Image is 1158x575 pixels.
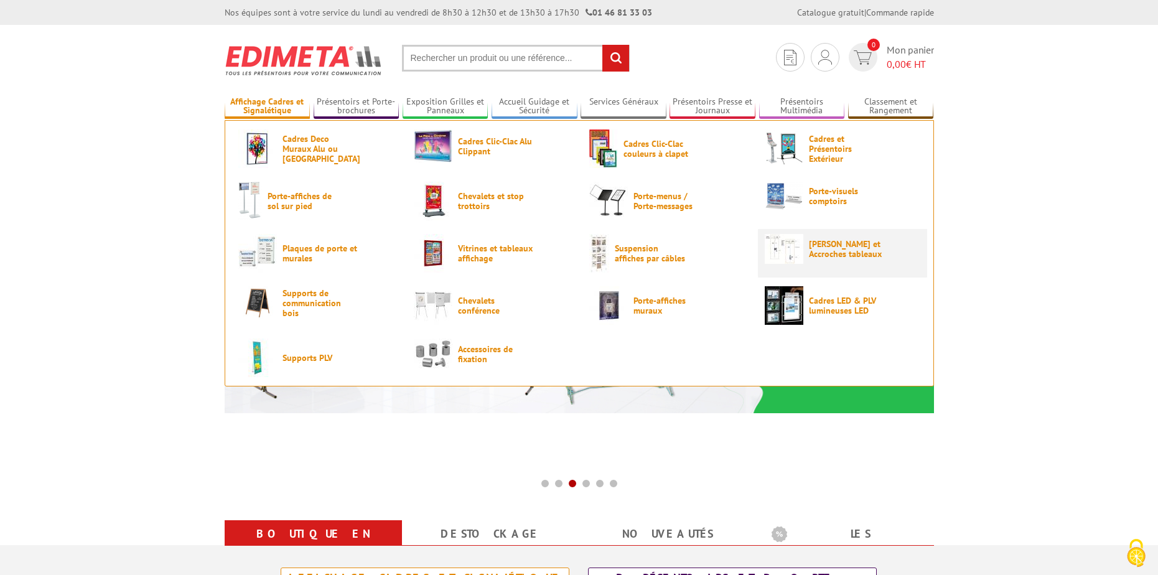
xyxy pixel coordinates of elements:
[589,129,618,168] img: Cadres Clic-Clac couleurs à clapet
[615,243,689,263] span: Suspension affiches par câbles
[282,134,357,164] span: Cadres Deco Muraux Alu ou [GEOGRAPHIC_DATA]
[589,182,628,220] img: Porte-menus / Porte-messages
[238,286,277,319] img: Supports de communication bois
[417,523,564,545] a: Destockage
[765,286,920,325] a: Cadres LED & PLV lumineuses LED
[492,96,577,117] a: Accueil Guidage et Sécurité
[225,6,652,19] div: Nos équipes sont à votre service du lundi au vendredi de 8h30 à 12h30 et de 13h30 à 17h30
[589,286,628,325] img: Porte-affiches muraux
[846,43,934,72] a: devis rapide 0 Mon panier 0,00€ HT
[268,191,342,211] span: Porte-affiches de sol sur pied
[594,523,742,545] a: nouveautés
[765,182,803,210] img: Porte-visuels comptoirs
[314,96,399,117] a: Présentoirs et Porte-brochures
[403,96,488,117] a: Exposition Grilles et Panneaux
[633,191,708,211] span: Porte-menus / Porte-messages
[887,57,934,72] span: € HT
[797,6,934,19] div: |
[282,243,357,263] span: Plaques de porte et murales
[867,39,880,51] span: 0
[414,339,569,369] a: Accessoires de fixation
[458,296,533,316] span: Chevalets conférence
[238,129,277,168] img: Cadres Deco Muraux Alu ou Bois
[765,234,920,264] a: [PERSON_NAME] et Accroches tableaux
[759,96,845,117] a: Présentoirs Multimédia
[854,50,872,65] img: devis rapide
[414,234,452,273] img: Vitrines et tableaux affichage
[581,96,666,117] a: Services Généraux
[765,129,920,168] a: Cadres et Présentoirs Extérieur
[458,136,533,156] span: Cadres Clic-Clac Alu Clippant
[589,182,745,220] a: Porte-menus / Porte-messages
[414,286,452,325] img: Chevalets conférence
[848,96,934,117] a: Classement et Rangement
[765,286,803,325] img: Cadres LED & PLV lumineuses LED
[238,234,394,273] a: Plaques de porte et murales
[1114,533,1158,575] button: Cookies (fenêtre modale)
[238,339,277,377] img: Supports PLV
[414,182,452,220] img: Chevalets et stop trottoirs
[240,523,387,568] a: Boutique en ligne
[765,234,803,264] img: Cimaises et Accroches tableaux
[809,186,884,206] span: Porte-visuels comptoirs
[238,234,277,273] img: Plaques de porte et murales
[633,296,708,316] span: Porte-affiches muraux
[772,523,927,548] b: Les promotions
[414,129,569,162] a: Cadres Clic-Clac Alu Clippant
[282,353,357,363] span: Supports PLV
[1121,538,1152,569] img: Cookies (fenêtre modale)
[402,45,630,72] input: Rechercher un produit ou une référence...
[589,234,745,273] a: Suspension affiches par câbles
[458,191,533,211] span: Chevalets et stop trottoirs
[589,286,745,325] a: Porte-affiches muraux
[238,129,394,168] a: Cadres Deco Muraux Alu ou [GEOGRAPHIC_DATA]
[414,339,452,369] img: Accessoires de fixation
[602,45,629,72] input: rechercher
[623,139,698,159] span: Cadres Clic-Clac couleurs à clapet
[589,129,745,168] a: Cadres Clic-Clac couleurs à clapet
[809,239,884,259] span: [PERSON_NAME] et Accroches tableaux
[670,96,755,117] a: Présentoirs Presse et Journaux
[887,58,906,70] span: 0,00
[784,50,796,65] img: devis rapide
[765,182,920,210] a: Porte-visuels comptoirs
[414,129,452,162] img: Cadres Clic-Clac Alu Clippant
[225,96,311,117] a: Affichage Cadres et Signalétique
[238,182,394,220] a: Porte-affiches de sol sur pied
[772,523,919,568] a: Les promotions
[238,182,262,220] img: Porte-affiches de sol sur pied
[238,286,394,319] a: Supports de communication bois
[765,129,803,168] img: Cadres et Présentoirs Extérieur
[458,243,533,263] span: Vitrines et tableaux affichage
[238,339,394,377] a: Supports PLV
[225,37,383,83] img: Présentoir, panneau, stand - Edimeta - PLV, affichage, mobilier bureau, entreprise
[866,7,934,18] a: Commande rapide
[887,43,934,72] span: Mon panier
[414,182,569,220] a: Chevalets et stop trottoirs
[809,134,884,164] span: Cadres et Présentoirs Extérieur
[589,234,609,273] img: Suspension affiches par câbles
[586,7,652,18] strong: 01 46 81 33 03
[282,288,357,318] span: Supports de communication bois
[414,286,569,325] a: Chevalets conférence
[458,344,533,364] span: Accessoires de fixation
[818,50,832,65] img: devis rapide
[809,296,884,316] span: Cadres LED & PLV lumineuses LED
[797,7,864,18] a: Catalogue gratuit
[414,234,569,273] a: Vitrines et tableaux affichage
